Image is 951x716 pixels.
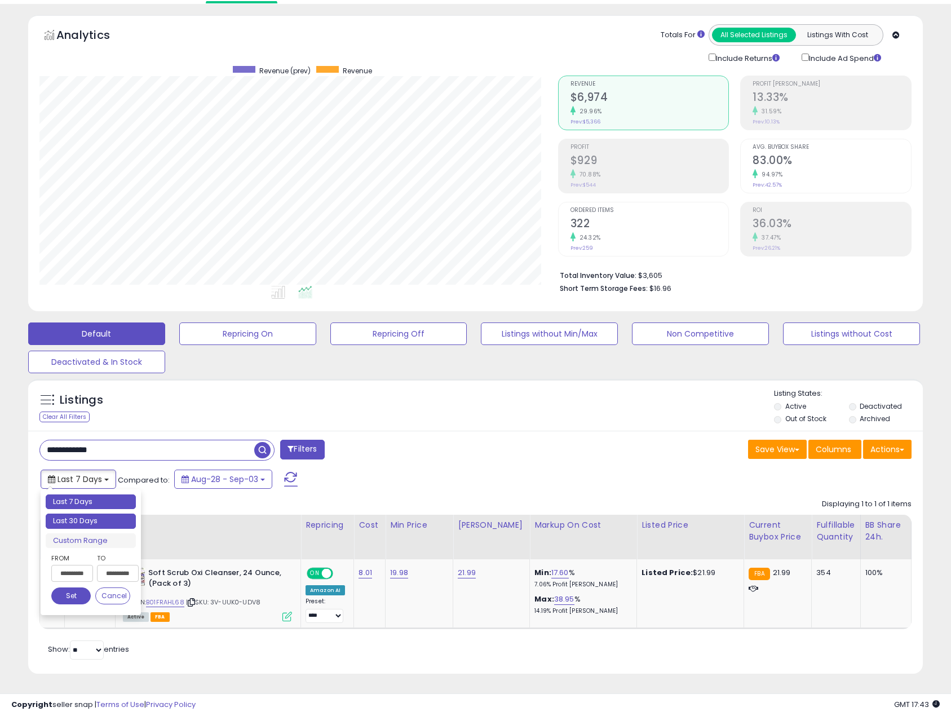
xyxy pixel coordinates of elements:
button: Non Competitive [632,322,769,345]
span: Columns [816,444,851,455]
a: 21.99 [458,567,476,578]
small: 70.88% [576,170,601,179]
button: All Selected Listings [712,28,796,42]
button: Repricing Off [330,322,467,345]
a: 38.95 [554,594,574,605]
label: To [97,553,130,564]
button: Deactivated & In Stock [28,351,165,373]
a: Privacy Policy [146,699,196,710]
span: ROI [753,207,911,214]
li: Custom Range [46,533,136,549]
small: Prev: $5,366 [570,118,600,125]
div: BB Share 24h. [865,519,906,543]
p: 14.19% Profit [PERSON_NAME] [534,607,628,615]
small: FBA [749,568,769,580]
div: % [534,594,628,615]
div: Include Ad Spend [793,51,899,64]
a: 19.98 [390,567,408,578]
div: Current Buybox Price [749,519,807,543]
button: Save View [748,440,807,459]
small: Prev: 259 [570,245,593,251]
div: seller snap | | [11,700,196,710]
span: $16.96 [649,283,671,294]
small: 31.59% [758,107,781,116]
small: Prev: 10.13% [753,118,780,125]
span: Revenue [570,81,729,87]
div: ASIN: [123,568,292,620]
span: Last 7 Days [57,474,102,485]
h2: $6,974 [570,91,729,106]
button: Set [51,587,91,604]
div: Displaying 1 to 1 of 1 items [822,499,912,510]
label: Active [785,401,806,411]
span: Profit [PERSON_NAME] [753,81,911,87]
div: 354 [816,568,851,578]
a: 8.01 [359,567,372,578]
span: Revenue [343,66,372,76]
div: Preset: [306,598,345,623]
h2: 13.33% [753,91,911,106]
button: Aug-28 - Sep-03 [174,470,272,489]
div: Fulfillable Quantity [816,519,855,543]
p: Listing States: [774,388,923,399]
b: Min: [534,567,551,578]
h2: 36.03% [753,217,911,232]
small: Prev: 26.21% [753,245,780,251]
b: Total Inventory Value: [560,271,636,280]
button: Cancel [95,587,130,604]
button: Listings With Cost [795,28,879,42]
div: $21.99 [642,568,735,578]
b: Listed Price: [642,567,693,578]
small: 94.97% [758,170,782,179]
small: Prev: 42.57% [753,182,782,188]
label: Out of Stock [785,414,826,423]
div: Cost [359,519,381,531]
div: Listed Price [642,519,739,531]
span: FBA [151,612,170,622]
button: Last 7 Days [41,470,116,489]
div: Min Price [390,519,448,531]
div: Clear All Filters [39,412,90,422]
span: Compared to: [118,475,170,485]
div: Totals For [661,30,705,41]
label: Archived [860,414,890,423]
h2: 322 [570,217,729,232]
small: 29.96% [576,107,602,116]
h2: $929 [570,154,729,169]
b: Max: [534,594,554,604]
a: B01FRAHL68 [146,598,184,607]
th: The percentage added to the cost of goods (COGS) that forms the calculator for Min & Max prices. [530,515,637,559]
div: Repricing [306,519,349,531]
span: OFF [331,569,350,578]
button: Columns [808,440,861,459]
span: ON [308,569,322,578]
li: Last 7 Days [46,494,136,510]
div: 100% [865,568,903,578]
a: Terms of Use [96,699,144,710]
div: Amazon AI [306,585,345,595]
small: Prev: $544 [570,182,596,188]
span: 2025-09-11 17:43 GMT [894,699,940,710]
span: Ordered Items [570,207,729,214]
div: Markup on Cost [534,519,632,531]
b: Soft Scrub Oxi Cleanser, 24 Ounce, (Pack of 3) [148,568,285,591]
div: % [534,568,628,589]
button: Actions [863,440,912,459]
span: Revenue (prev) [259,66,311,76]
button: Filters [280,440,324,459]
span: | SKU: 3V-UUK0-UDV8 [186,598,260,607]
span: Show: entries [48,644,129,655]
div: Include Returns [700,51,793,64]
small: 37.47% [758,233,781,242]
span: 21.99 [773,567,791,578]
h5: Analytics [56,27,132,46]
b: Short Term Storage Fees: [560,284,648,293]
button: Listings without Min/Max [481,322,618,345]
p: 7.06% Profit [PERSON_NAME] [534,581,628,589]
span: Profit [570,144,729,151]
button: Default [28,322,165,345]
small: 24.32% [576,233,601,242]
a: 17.60 [551,567,569,578]
div: Title [120,519,296,531]
span: Aug-28 - Sep-03 [191,474,258,485]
